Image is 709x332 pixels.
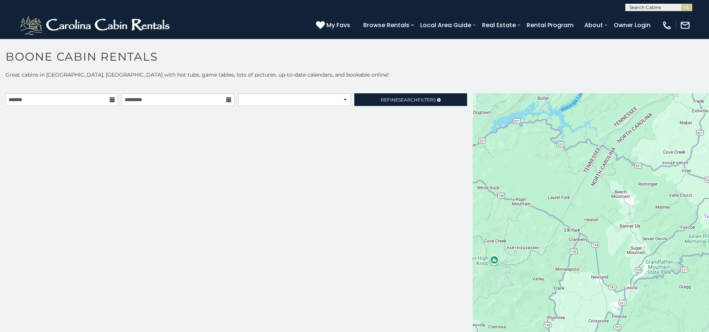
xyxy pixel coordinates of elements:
[680,20,690,30] img: mail-regular-white.png
[326,20,350,30] span: My Favs
[478,19,520,32] a: Real Estate
[416,19,475,32] a: Local Area Guide
[662,20,672,30] img: phone-regular-white.png
[360,19,413,32] a: Browse Rentals
[581,19,607,32] a: About
[398,97,418,103] span: Search
[523,19,577,32] a: Rental Program
[316,20,352,30] a: My Favs
[381,97,436,103] span: Refine Filters
[610,19,654,32] a: Owner Login
[19,14,173,36] img: White-1-2.png
[354,93,467,106] a: RefineSearchFilters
